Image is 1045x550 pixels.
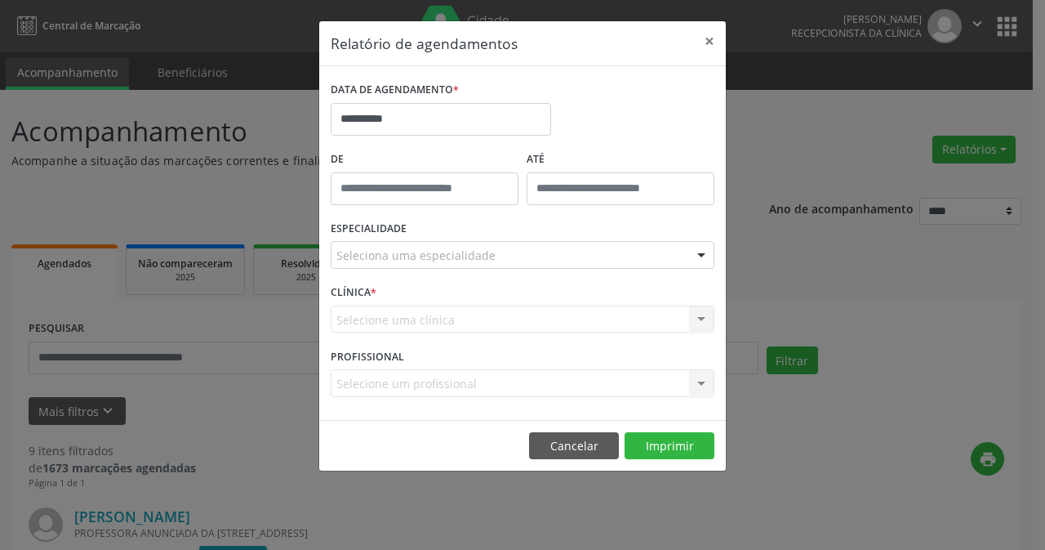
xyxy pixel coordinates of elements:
[693,21,726,61] button: Close
[625,432,714,460] button: Imprimir
[529,432,619,460] button: Cancelar
[527,147,714,172] label: ATÉ
[331,217,407,242] label: ESPECIALIDADE
[331,147,518,172] label: De
[331,280,376,306] label: CLÍNICA
[331,33,518,54] h5: Relatório de agendamentos
[331,78,459,103] label: DATA DE AGENDAMENTO
[336,247,496,264] span: Seleciona uma especialidade
[331,344,404,369] label: PROFISSIONAL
